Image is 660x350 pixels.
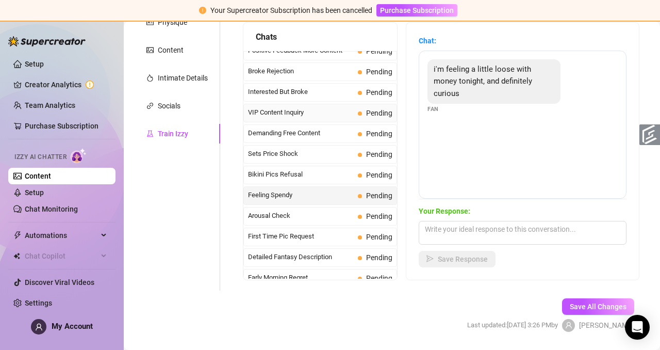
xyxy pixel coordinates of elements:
[199,7,206,14] span: exclamation-circle
[158,100,180,112] div: Socials
[419,207,470,215] strong: Your Response:
[25,227,98,244] span: Automations
[146,74,154,82] span: fire
[562,298,634,315] button: Save All Changes
[25,76,107,93] a: Creator Analytics exclamation-circle
[248,169,354,180] span: Bikini Pics Refusal
[419,251,496,267] button: Save Response
[366,150,392,158] span: Pending
[146,102,154,109] span: link
[248,107,354,118] span: VIP Content Inquiry
[14,152,67,162] span: Izzy AI Chatter
[248,66,354,76] span: Broke Rejection
[366,192,392,200] span: Pending
[366,68,392,76] span: Pending
[146,46,154,54] span: picture
[248,45,354,56] span: Positive Feedback More Content
[366,212,392,220] span: Pending
[625,315,650,340] div: Open Intercom Messenger
[52,322,93,331] span: My Account
[434,65,532,98] span: i'm feeling a little loose with money tonight, and definitely curious
[13,231,22,240] span: thunderbolt
[366,130,392,138] span: Pending
[25,299,52,307] a: Settings
[210,6,372,14] span: Your Supercreator Subscription has been cancelled
[376,6,457,14] a: Purchase Subscription
[248,211,354,221] span: Arousal Check
[419,37,436,45] strong: Chat:
[158,72,208,84] div: Intimate Details
[146,130,154,137] span: experiment
[248,128,354,138] span: Demanding Free Content
[248,273,354,283] span: Early Morning Regret
[366,233,392,241] span: Pending
[25,172,51,180] a: Content
[13,252,20,260] img: Chat Copilot
[248,190,354,200] span: Feeling Spendy
[376,4,457,17] button: Purchase Subscription
[467,320,558,330] span: Last updated: [DATE] 3:26 PM by
[366,109,392,117] span: Pending
[25,278,94,287] a: Discover Viral Videos
[366,47,392,55] span: Pending
[366,88,392,97] span: Pending
[366,171,392,179] span: Pending
[579,320,634,331] span: [PERSON_NAME]
[25,101,75,109] a: Team Analytics
[248,87,354,97] span: Interested But Broke
[8,36,86,46] img: logo-BBDzfeDw.svg
[158,128,188,139] div: Train Izzy
[158,44,184,56] div: Content
[248,231,354,242] span: First Time Pic Request
[158,17,187,28] div: Physique
[25,188,44,197] a: Setup
[25,122,98,130] a: Purchase Subscription
[248,252,354,262] span: Detailed Fantasy Description
[146,19,154,26] span: idcard
[35,323,43,331] span: user
[366,253,392,262] span: Pending
[25,205,78,213] a: Chat Monitoring
[248,149,354,159] span: Sets Price Shock
[25,60,44,68] a: Setup
[25,248,98,264] span: Chat Copilot
[366,274,392,282] span: Pending
[565,322,572,329] span: user
[427,105,439,114] span: Fan
[380,6,454,14] span: Purchase Subscription
[71,148,87,163] img: AI Chatter
[570,303,626,311] span: Save All Changes
[256,30,277,43] span: Chats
